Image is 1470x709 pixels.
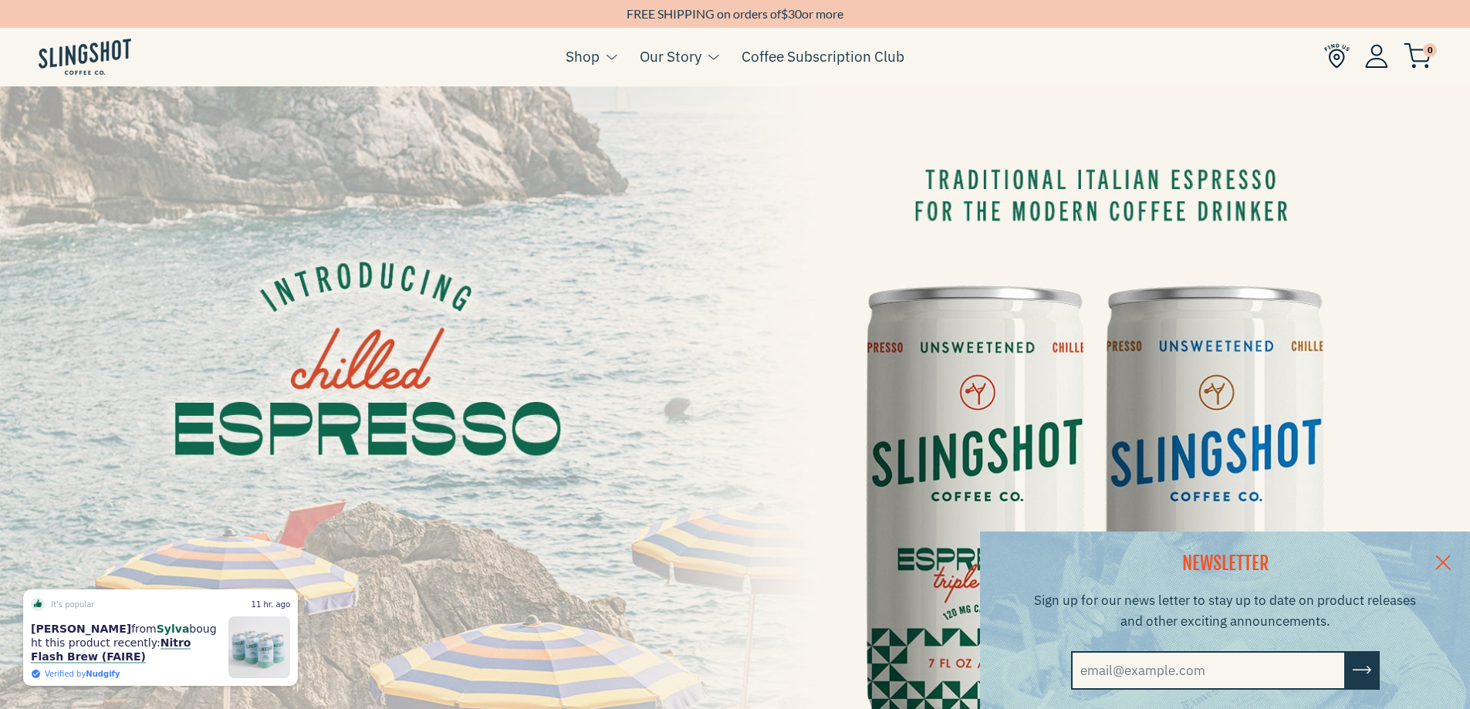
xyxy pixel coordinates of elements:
img: Account [1365,44,1388,68]
a: Coffee Subscription Club [742,45,904,68]
span: $ [781,6,788,21]
img: cart [1404,43,1431,69]
p: Sign up for our news letter to stay up to date on product releases and other exciting announcements. [1032,590,1418,632]
span: 0 [1423,43,1437,57]
a: 0 [1404,47,1431,66]
input: email@example.com [1071,651,1346,690]
img: Find Us [1324,43,1350,69]
span: 30 [788,6,802,21]
h2: NEWSLETTER [1032,551,1418,577]
a: Shop [566,45,600,68]
a: Our Story [640,45,701,68]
